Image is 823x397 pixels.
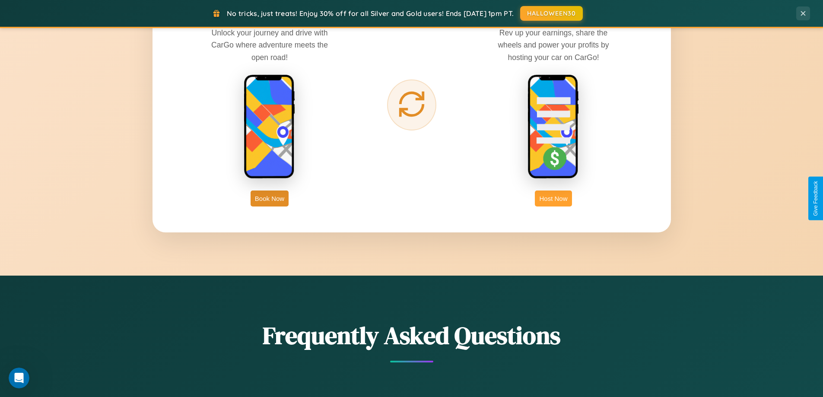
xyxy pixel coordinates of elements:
[153,319,671,352] h2: Frequently Asked Questions
[527,74,579,180] img: host phone
[520,6,583,21] button: HALLOWEEN30
[251,191,289,206] button: Book Now
[244,74,296,180] img: rent phone
[535,191,572,206] button: Host Now
[205,27,334,63] p: Unlock your journey and drive with CarGo where adventure meets the open road!
[9,368,29,388] iframe: Intercom live chat
[489,27,618,63] p: Rev up your earnings, share the wheels and power your profits by hosting your car on CarGo!
[813,181,819,216] div: Give Feedback
[227,9,514,18] span: No tricks, just treats! Enjoy 30% off for all Silver and Gold users! Ends [DATE] 1pm PT.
